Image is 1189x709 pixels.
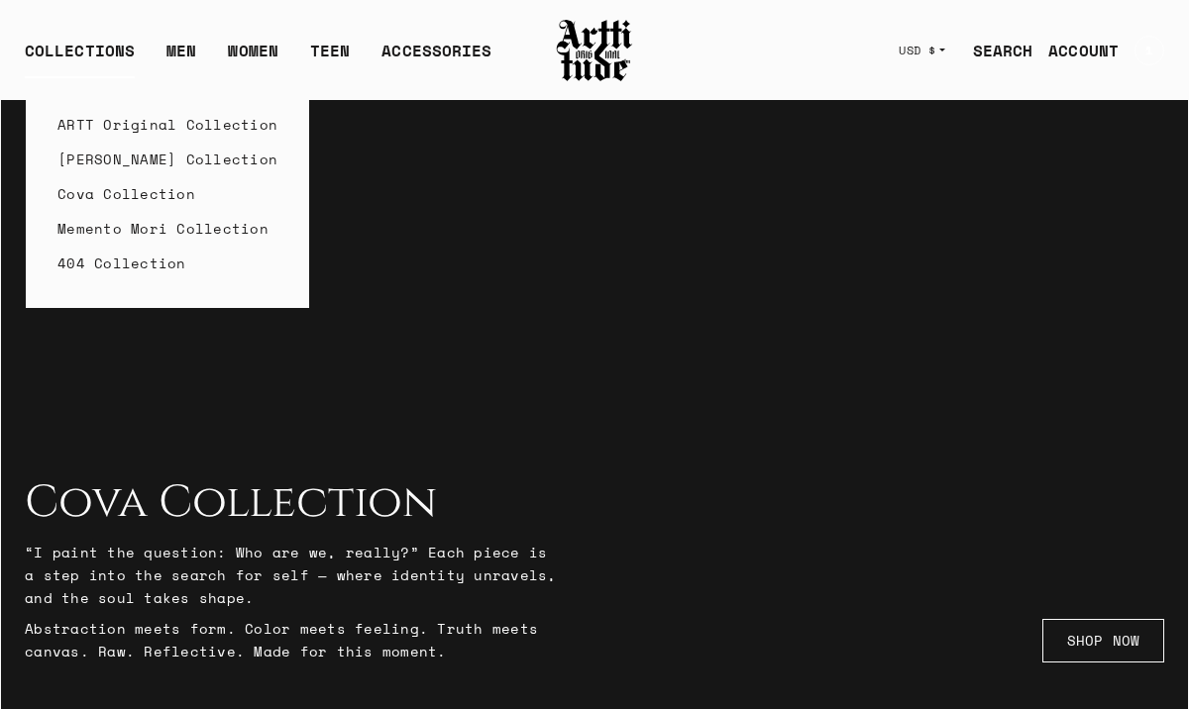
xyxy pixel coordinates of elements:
[57,176,277,211] a: Cova Collection
[57,211,277,246] a: Memento Mori Collection
[555,17,634,84] img: Arttitude
[25,617,560,662] p: Abstraction meets form. Color meets feeling. Truth meets canvas. Raw. Reflective. Made for this m...
[25,541,560,609] p: “I paint the question: Who are we, really?” Each piece is a step into the search for self — where...
[9,39,507,78] ul: Main navigation
[899,43,936,58] span: USD $
[1042,619,1164,662] a: SHOP NOW
[166,39,196,78] a: MEN
[887,29,957,72] button: USD $
[1145,45,1152,56] span: 1
[25,39,135,78] div: COLLECTIONS
[57,107,277,142] a: ARTT Original Collection
[228,39,278,78] a: WOMEN
[310,39,350,78] a: TEEN
[25,477,560,529] h2: Cova Collection
[57,142,277,176] a: [PERSON_NAME] Collection
[1032,31,1119,70] a: ACCOUNT
[957,31,1033,70] a: SEARCH
[57,246,277,280] a: 404 Collection
[381,39,491,78] div: ACCESSORIES
[1119,28,1164,73] a: Open cart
